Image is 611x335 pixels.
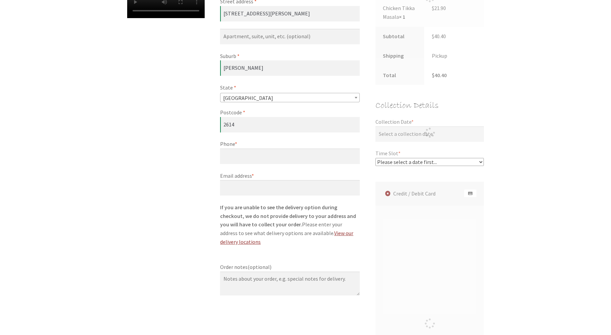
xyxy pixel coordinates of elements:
input: House number and street name [220,6,360,21]
span: Australian Capital Territory [220,93,359,103]
input: Apartment, suite, unit, etc. (optional) [220,29,360,44]
label: Postcode [220,108,360,117]
label: Email address [220,172,360,180]
span: (optional) [248,264,271,270]
label: State [220,83,360,92]
label: Phone [220,140,360,149]
span: State [220,93,360,102]
strong: If you are unable to see the delivery option during checkout, we do not provide delivery to your ... [220,204,356,228]
label: Order notes [220,263,360,272]
p: Please enter your address to see what delivery options are available. [220,203,360,246]
label: Suburb [220,52,360,61]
